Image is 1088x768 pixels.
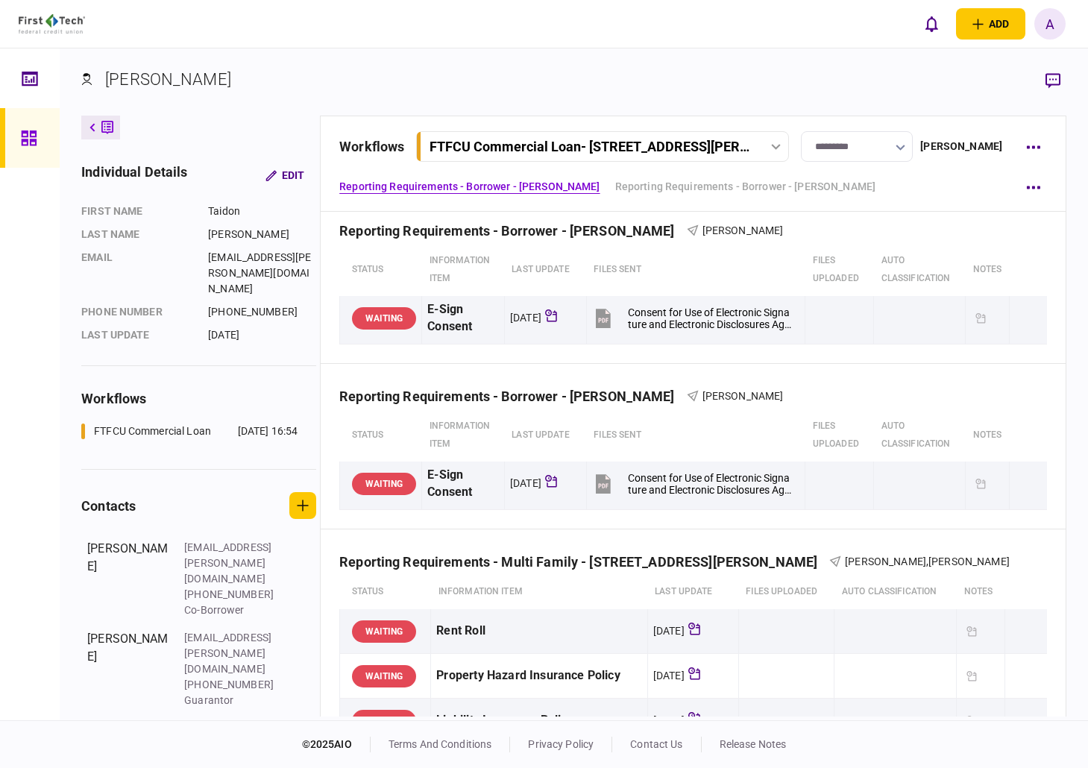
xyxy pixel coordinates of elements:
[184,693,281,708] div: Guarantor
[962,622,981,641] div: Updated document requested
[422,244,505,296] th: Information item
[971,309,990,328] div: Updated document requested
[416,131,789,162] button: FTFCU Commercial Loan- [STREET_ADDRESS][PERSON_NAME]
[208,227,316,242] div: [PERSON_NAME]
[436,614,641,648] div: Rent Roll
[254,162,316,189] button: Edit
[962,711,981,731] div: Updated document requested
[504,244,586,296] th: last update
[184,540,281,587] div: [EMAIL_ADDRESS][PERSON_NAME][DOMAIN_NAME]
[845,555,926,567] span: [PERSON_NAME]
[436,659,641,693] div: Property Hazard Insurance Policy
[702,390,784,402] span: [PERSON_NAME]
[615,179,875,195] a: Reporting Requirements - Borrower - [PERSON_NAME]
[302,737,371,752] div: © 2025 AIO
[738,575,834,609] th: Files uploaded
[389,738,492,750] a: terms and conditions
[805,244,874,296] th: Files uploaded
[81,250,193,297] div: email
[340,575,431,609] th: status
[628,472,793,496] div: Consent for Use of Electronic Signature and Electronic Disclosures Agreement Editable.pdf
[339,223,686,239] div: Reporting Requirements - Borrower - [PERSON_NAME]
[966,409,1010,462] th: notes
[184,587,281,602] div: [PHONE_NUMBER]
[184,677,281,693] div: [PHONE_NUMBER]
[81,327,193,343] div: last update
[238,424,298,439] div: [DATE] 16:54
[105,67,231,92] div: [PERSON_NAME]
[81,162,187,189] div: individual details
[916,8,947,40] button: open notifications list
[81,227,193,242] div: Last name
[208,250,316,297] div: [EMAIL_ADDRESS][PERSON_NAME][DOMAIN_NAME]
[340,244,422,296] th: status
[874,244,966,296] th: auto classification
[427,301,499,336] div: E-Sign Consent
[94,424,211,439] div: FTFCU Commercial Loan
[352,710,416,732] div: WAITING
[87,540,169,618] div: [PERSON_NAME]
[352,665,416,687] div: WAITING
[805,409,874,462] th: Files uploaded
[592,301,793,335] button: Consent for Use of Electronic Signature and Electronic Disclosures Agreement Editable.pdf
[653,668,685,683] div: [DATE]
[628,306,793,330] div: Consent for Use of Electronic Signature and Electronic Disclosures Agreement Editable.pdf
[352,620,416,643] div: WAITING
[928,555,1010,567] span: [PERSON_NAME]
[1034,8,1066,40] button: A
[592,467,793,500] button: Consent for Use of Electronic Signature and Electronic Disclosures Agreement Editable.pdf
[586,409,805,462] th: files sent
[834,575,957,609] th: auto classification
[81,388,316,409] div: workflows
[208,304,316,320] div: [PHONE_NUMBER]
[956,8,1025,40] button: open adding identity options
[87,630,169,708] div: [PERSON_NAME]
[431,575,647,609] th: Information item
[653,623,685,638] div: [DATE]
[510,476,541,491] div: [DATE]
[184,602,281,618] div: Co-Borrower
[926,555,928,567] span: ,
[653,713,685,728] div: [DATE]
[430,139,751,154] div: FTFCU Commercial Loan - [STREET_ADDRESS][PERSON_NAME]
[966,244,1010,296] th: notes
[586,244,805,296] th: files sent
[647,575,738,609] th: last update
[427,467,499,501] div: E-Sign Consent
[339,388,686,404] div: Reporting Requirements - Borrower - [PERSON_NAME]
[352,473,416,495] div: WAITING
[436,704,641,737] div: Liability Insurance Policy
[510,310,541,325] div: [DATE]
[184,630,281,677] div: [EMAIL_ADDRESS][PERSON_NAME][DOMAIN_NAME]
[339,554,829,570] div: Reporting Requirements - Multi Family - [STREET_ADDRESS][PERSON_NAME]
[81,204,193,219] div: First name
[19,14,85,34] img: client company logo
[340,409,422,462] th: status
[720,738,787,750] a: release notes
[81,304,193,320] div: phone number
[339,136,404,157] div: workflows
[920,139,1002,154] div: [PERSON_NAME]
[81,424,298,439] a: FTFCU Commercial Loan[DATE] 16:54
[208,204,316,219] div: Taidon
[81,496,136,516] div: contacts
[422,409,505,462] th: Information item
[962,667,981,686] div: Updated document requested
[957,575,1005,609] th: notes
[339,179,600,195] a: Reporting Requirements - Borrower - [PERSON_NAME]
[971,474,990,494] div: Updated document requested
[352,307,416,330] div: WAITING
[630,738,682,750] a: contact us
[874,409,966,462] th: auto classification
[528,738,594,750] a: privacy policy
[504,409,586,462] th: last update
[208,327,316,343] div: [DATE]
[702,224,784,236] span: [PERSON_NAME]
